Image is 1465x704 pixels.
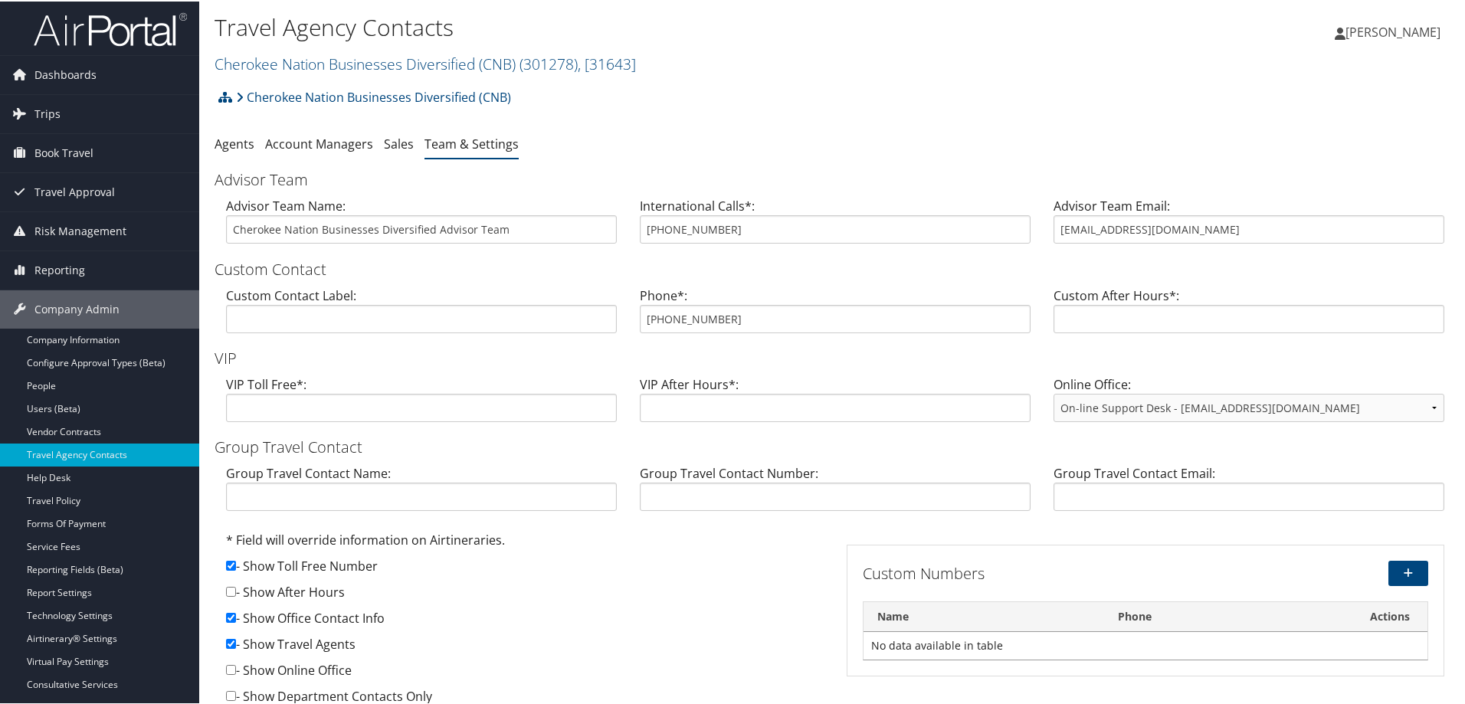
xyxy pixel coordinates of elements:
[863,562,1236,583] h3: Custom Numbers
[1042,374,1456,433] div: Online Office:
[34,93,61,132] span: Trips
[864,630,1427,658] td: No data available in table
[578,52,636,73] span: , [ 31643 ]
[215,285,628,344] div: Custom Contact Label:
[226,607,824,634] div: - Show Office Contact Info
[1335,8,1456,54] a: [PERSON_NAME]
[215,195,628,254] div: Advisor Team Name:
[215,134,254,151] a: Agents
[1042,195,1456,254] div: Advisor Team Email:
[34,10,187,46] img: airportal-logo.png
[215,374,628,433] div: VIP Toll Free*:
[384,134,414,151] a: Sales
[215,52,636,73] a: Cherokee Nation Businesses Diversified (CNB)
[226,581,824,607] div: - Show After Hours
[1345,22,1440,39] span: [PERSON_NAME]
[226,529,824,555] div: * Field will override information on Airtineraries.
[215,463,628,522] div: Group Travel Contact Name:
[34,211,126,249] span: Risk Management
[628,285,1042,344] div: Phone*:
[34,54,97,93] span: Dashboards
[215,10,1042,42] h1: Travel Agency Contacts
[34,250,85,288] span: Reporting
[236,80,511,111] a: Cherokee Nation Businesses Diversified (CNB)
[1104,601,1352,630] th: Phone: activate to sort column ascending
[34,133,93,171] span: Book Travel
[215,168,1456,189] h3: Advisor Team
[1042,285,1456,344] div: Custom After Hours*:
[215,257,1456,279] h3: Custom Contact
[34,289,120,327] span: Company Admin
[1042,463,1456,522] div: Group Travel Contact Email:
[215,435,1456,457] h3: Group Travel Contact
[226,634,824,660] div: - Show Travel Agents
[226,555,824,581] div: - Show Toll Free Number
[864,601,1104,630] th: Name: activate to sort column descending
[34,172,115,210] span: Travel Approval
[1352,601,1427,630] th: Actions: activate to sort column ascending
[628,374,1042,433] div: VIP After Hours*:
[226,660,824,686] div: - Show Online Office
[424,134,519,151] a: Team & Settings
[519,52,578,73] span: ( 301278 )
[265,134,373,151] a: Account Managers
[215,346,1456,368] h3: VIP
[628,463,1042,522] div: Group Travel Contact Number:
[628,195,1042,254] div: International Calls*:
